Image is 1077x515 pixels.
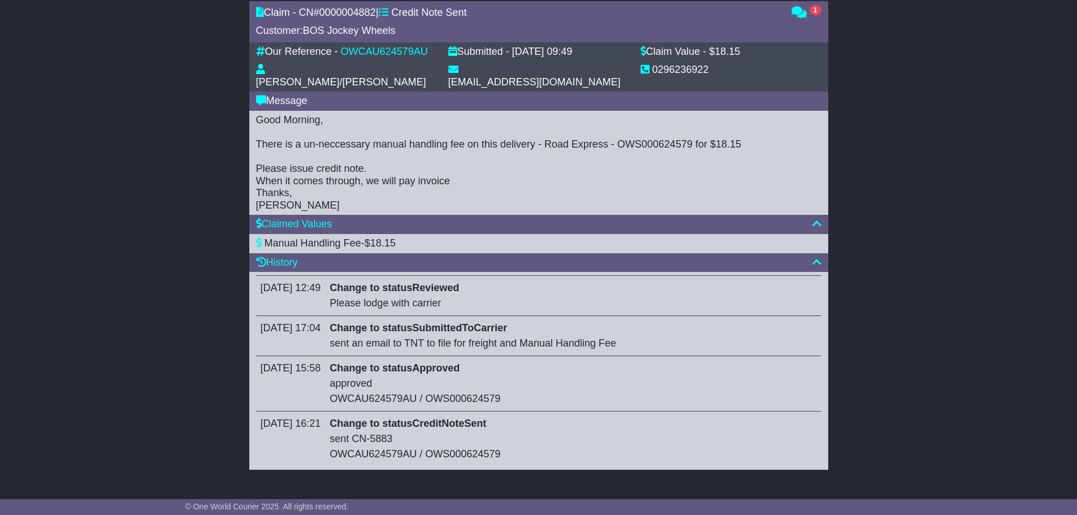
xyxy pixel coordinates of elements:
a: Claimed Values [256,218,332,230]
span: 0000004882 [319,7,376,18]
div: sent an email to TNT to file for freight and Manual Handling Fee [330,336,816,351]
td: [DATE] 16:21 [256,412,326,467]
td: [DATE] 12:49 [256,276,326,316]
span: CreditNoteSent [412,418,486,429]
div: 0296236922 [652,64,709,76]
span: SubmittedToCarrier [412,322,507,334]
div: Good Morning, There is a un-neccessary manual handling fee on this delivery - Road Express - OWS0... [256,114,821,212]
span: 1 [810,5,821,15]
td: [DATE] 17:04 [256,316,326,356]
div: [PERSON_NAME]/[PERSON_NAME] [256,76,426,89]
div: Change to status [330,361,816,376]
span: Approved [412,362,460,374]
div: Claimed Values [256,218,821,231]
div: History [256,257,821,269]
div: Claim - CN# | [256,7,780,19]
span: Credit Note Sent [391,7,466,18]
span: $18.15 [365,237,396,249]
div: - [256,237,821,250]
div: Change to status [330,321,816,336]
div: Claim Value - [641,46,707,58]
div: Customer: [256,25,780,37]
div: Please lodge with carrier [330,296,816,311]
td: [DATE] 15:58 [256,356,326,412]
a: History [256,257,298,268]
div: [EMAIL_ADDRESS][DOMAIN_NAME] [448,76,621,89]
div: Change to status [330,280,816,296]
div: approved OWCAU624579AU / OWS000624579 [330,376,816,406]
div: sent CN-5883 OWCAU624579AU / OWS000624579 [330,431,816,462]
div: Submitted - [448,46,509,58]
a: 1 [791,7,821,19]
span: Manual Handling Fee [265,237,361,249]
span: © One World Courier 2025. All rights reserved. [185,502,349,511]
span: Reviewed [412,282,459,293]
a: OWCAU624579AU [341,46,428,57]
div: Change to status [330,416,816,431]
div: [DATE] 09:49 [512,46,573,58]
div: Our Reference - [256,46,338,58]
div: Message [256,95,821,107]
div: $18.15 [709,46,740,58]
span: BOS Jockey Wheels [303,25,396,36]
